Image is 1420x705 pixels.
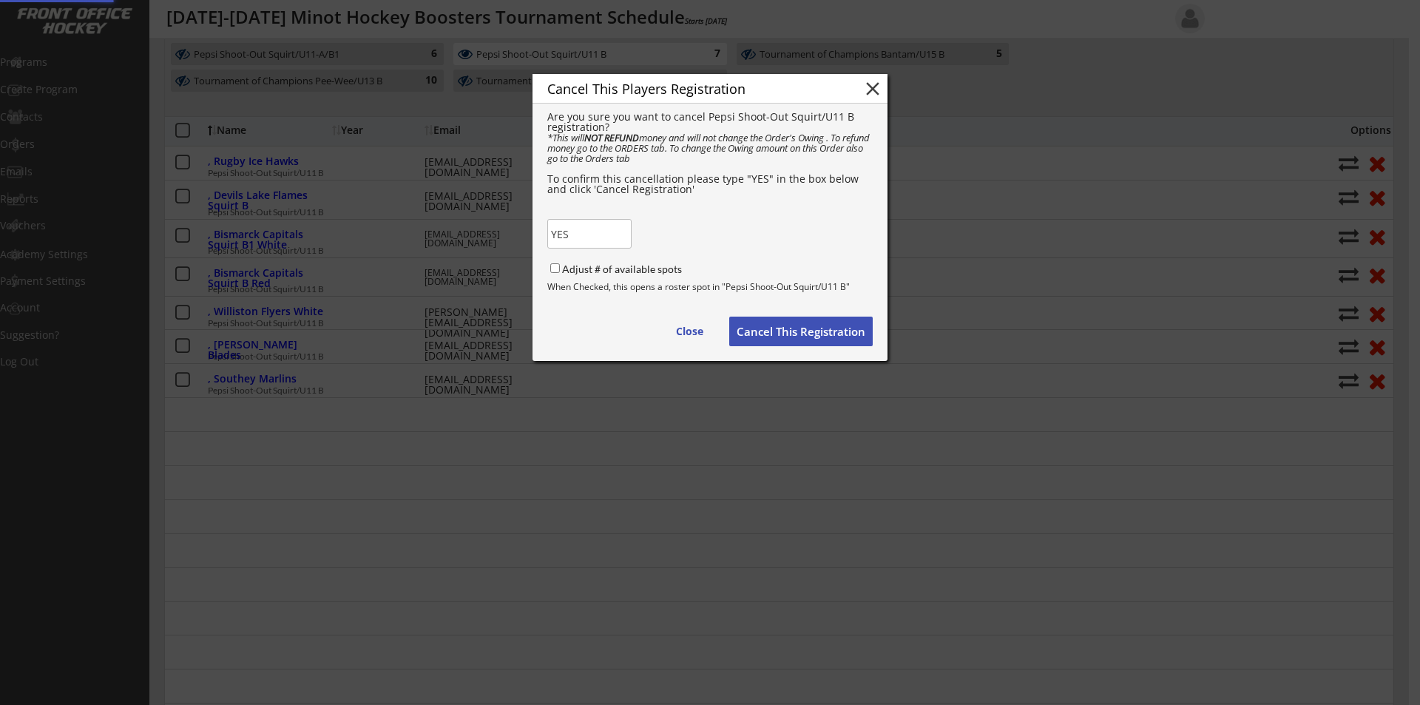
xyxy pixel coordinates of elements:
[862,78,884,100] button: close
[729,317,873,346] button: Cancel This Registration
[547,131,872,165] em: *This will money and will not change the Order's Owing . To refund money go to the ORDERS tab. To...
[547,112,873,195] div: Are you sure you want to cancel Pepsi Shoot-Out Squirt/U11 B registration? To confirm this cancel...
[658,317,721,346] button: Close
[584,131,639,144] strong: NOT REFUND
[562,263,682,275] label: Adjust # of available spots
[547,82,839,95] div: Cancel This Players Registration
[547,283,873,291] div: When Checked, this opens a roster spot in "Pepsi Shoot-Out Squirt/U11 B"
